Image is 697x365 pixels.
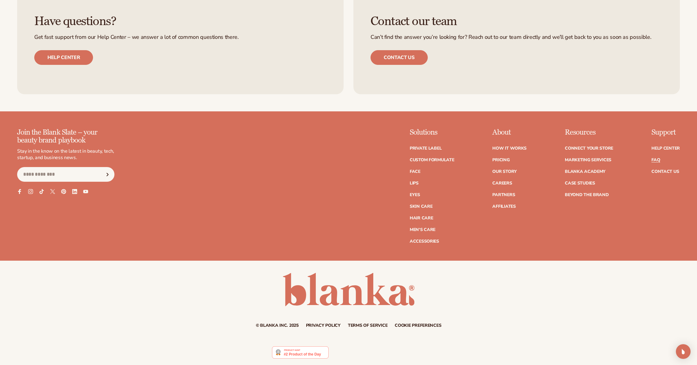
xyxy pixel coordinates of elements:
a: Marketing services [565,158,611,162]
a: Lips [410,181,419,185]
a: Terms of service [348,323,388,328]
p: Solutions [410,128,454,136]
h3: Contact our team [371,15,663,28]
a: Privacy policy [306,323,341,328]
a: Contact Us [651,169,679,174]
a: Our Story [492,169,516,174]
a: Custom formulate [410,158,454,162]
a: Skin Care [410,204,432,209]
p: Resources [565,128,613,136]
iframe: Customer reviews powered by Trustpilot [333,346,425,362]
a: Pricing [492,158,509,162]
p: Get fast support from our Help Center – we answer a lot of common questions there. [34,34,326,40]
p: Can’t find the answer you’re looking for? Reach out to our team directly and we’ll get back to yo... [371,34,663,40]
p: Join the Blank Slate – your beauty brand playbook [17,128,114,145]
p: Stay in the know on the latest in beauty, tech, startup, and business news. [17,148,114,161]
a: Accessories [410,239,439,244]
a: Case Studies [565,181,595,185]
a: Help center [34,50,93,65]
a: Partners [492,193,515,197]
a: How It Works [492,146,527,151]
a: Contact us [371,50,428,65]
h3: Have questions? [34,15,326,28]
p: About [492,128,527,136]
small: © Blanka Inc. 2025 [256,322,299,328]
button: Subscribe [101,167,114,182]
a: Blanka Academy [565,169,606,174]
a: Hair Care [410,216,433,220]
p: Support [651,128,680,136]
a: Men's Care [410,228,435,232]
a: Eyes [410,193,420,197]
a: FAQ [651,158,660,162]
a: Affiliates [492,204,516,209]
a: Help Center [651,146,680,151]
img: Blanka - Start a beauty or cosmetic line in under 5 minutes | Product Hunt [272,346,329,359]
a: Connect your store [565,146,613,151]
a: Private label [410,146,442,151]
a: Beyond the brand [565,193,609,197]
a: Face [410,169,420,174]
a: Careers [492,181,512,185]
div: Open Intercom Messenger [676,344,691,359]
a: Cookie preferences [395,323,441,328]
